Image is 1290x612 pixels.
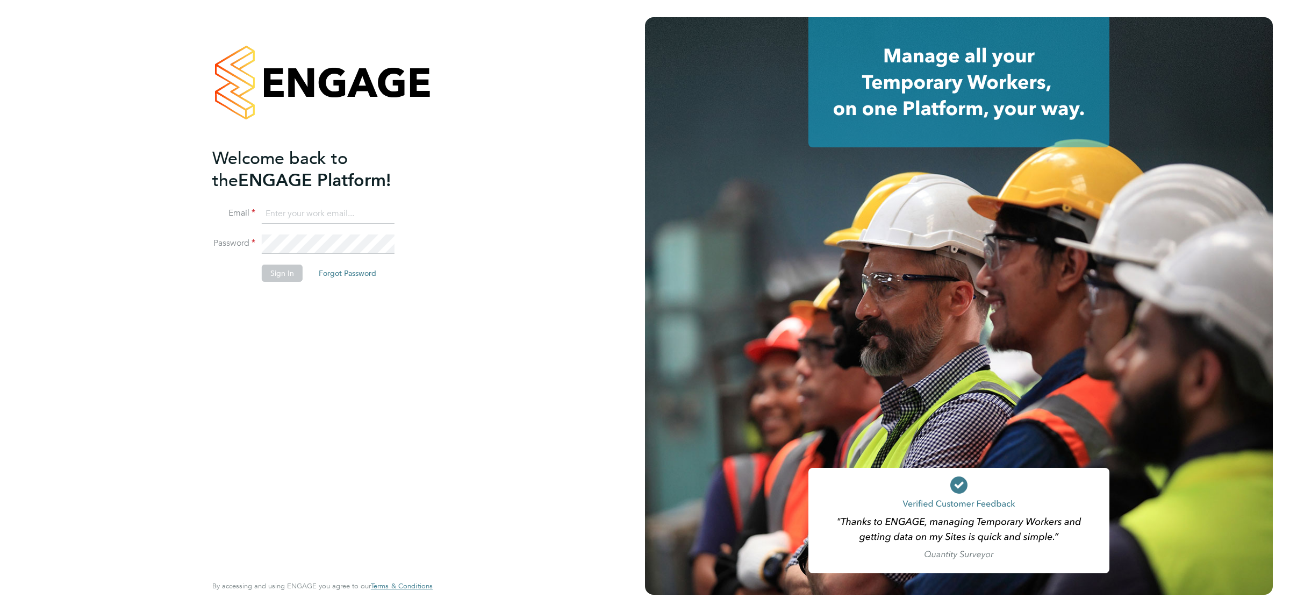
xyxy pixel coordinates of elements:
span: Welcome back to the [212,148,348,191]
h2: ENGAGE Platform! [212,147,422,191]
a: Terms & Conditions [371,582,433,590]
span: By accessing and using ENGAGE you agree to our [212,581,433,590]
label: Password [212,238,255,249]
button: Forgot Password [310,265,385,282]
label: Email [212,208,255,219]
button: Sign In [262,265,303,282]
input: Enter your work email... [262,204,395,224]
